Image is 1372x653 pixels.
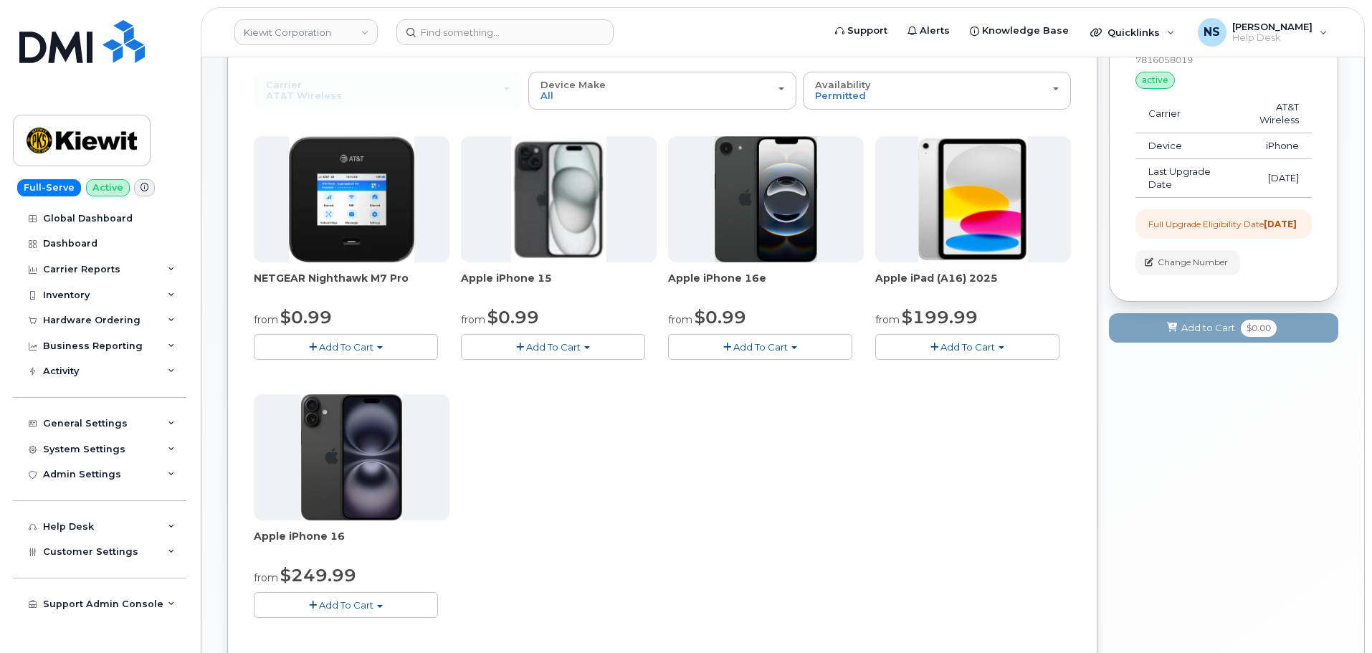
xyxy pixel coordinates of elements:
button: Change Number [1135,250,1240,275]
button: Add To Cart [254,592,438,617]
span: NS [1204,24,1220,41]
small: from [254,571,278,584]
button: Device Make All [528,72,796,109]
a: Knowledge Base [960,16,1079,45]
button: Availability Permitted [803,72,1071,109]
span: Help Desk [1232,32,1313,44]
span: Device Make [540,79,606,90]
div: Quicklinks [1080,18,1185,47]
span: $199.99 [902,307,978,328]
div: Apple iPad (A16) 2025 [875,271,1071,300]
button: Add To Cart [461,334,645,359]
span: Add To Cart [733,341,788,353]
small: from [875,313,900,326]
button: Add To Cart [668,334,852,359]
strong: [DATE] [1264,219,1297,229]
span: Permitted [815,90,866,101]
img: iphone_16_plus.png [301,394,402,520]
td: [DATE] [1232,159,1312,198]
td: AT&T Wireless [1232,95,1312,133]
small: from [668,313,692,326]
span: $0.99 [695,307,746,328]
div: Noah Shelton [1188,18,1338,47]
small: from [461,313,485,326]
div: active [1135,72,1175,89]
span: Quicklinks [1107,27,1160,38]
img: iphone15.jpg [511,136,606,262]
span: Support [847,24,887,38]
div: Apple iPhone 16 [254,529,449,558]
td: iPhone [1232,133,1312,159]
span: $0.99 [487,307,539,328]
div: 7816058019 [1135,54,1312,66]
button: Add To Cart [254,334,438,359]
button: Add To Cart [875,334,1059,359]
span: Alerts [920,24,950,38]
span: Change Number [1158,256,1228,269]
div: Apple iPhone 15 [461,271,657,300]
td: Last Upgrade Date [1135,159,1232,198]
a: Kiewit Corporation [234,19,378,45]
span: Add to Cart [1181,321,1235,335]
div: Full Upgrade Eligibility Date [1148,218,1297,230]
span: Knowledge Base [982,24,1069,38]
span: All [540,90,553,101]
span: Availability [815,79,871,90]
div: Apple iPhone 16e [668,271,864,300]
span: Add To Cart [526,341,581,353]
small: from [254,313,278,326]
iframe: Messenger Launcher [1310,591,1361,642]
span: [PERSON_NAME] [1232,21,1313,32]
td: Carrier [1135,95,1232,133]
span: Add To Cart [319,599,373,611]
span: $249.99 [280,565,356,586]
span: $0.00 [1241,320,1277,337]
div: NETGEAR Nighthawk M7 Pro [254,271,449,300]
a: Support [825,16,897,45]
a: Alerts [897,16,960,45]
img: iphone16e.png [715,136,818,262]
span: Add To Cart [319,341,373,353]
span: Add To Cart [940,341,995,353]
button: Add to Cart $0.00 [1109,313,1338,343]
img: nighthawk_m7_pro.png [289,136,415,262]
td: Device [1135,133,1232,159]
input: Find something... [396,19,614,45]
img: iPad_A16.PNG [918,136,1027,262]
span: $0.99 [280,307,332,328]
